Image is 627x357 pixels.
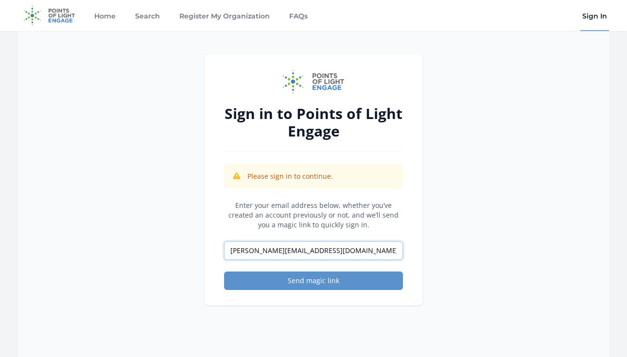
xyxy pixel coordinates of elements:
[224,272,403,290] button: Send magic link
[224,105,403,140] h2: Sign in to Points of Light Engage
[224,241,403,260] input: Email address
[283,70,344,93] img: Points of Light Engage logo
[247,171,333,181] p: Please sign in to continue.
[224,201,403,230] p: Enter your email address below, whether you’ve created an account previously or not, and we’ll se...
